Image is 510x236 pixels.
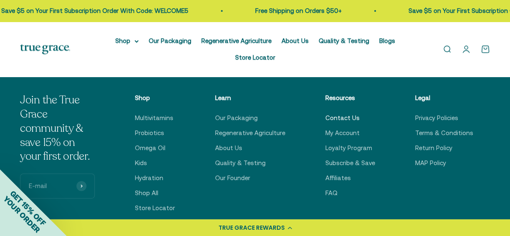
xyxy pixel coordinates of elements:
a: Free Shipping on Orders $50+ [87,7,174,14]
p: Shop [135,93,175,103]
a: Terms & Conditions [415,128,473,138]
p: Save $5 on Your First Subscription Order With Code: WELCOME5 [241,6,428,16]
a: Contact Us [325,113,360,123]
a: Our Packaging [149,37,191,44]
a: Regenerative Agriculture [215,128,285,138]
p: Legal [415,93,473,103]
a: My Account [325,128,360,138]
p: Resources [325,93,375,103]
a: International [135,218,173,228]
a: About Us [282,37,309,44]
a: Quality & Testing [319,37,369,44]
a: Regenerative Agriculture [201,37,271,44]
p: Learn [215,93,285,103]
a: Loyalty Program [325,143,372,153]
a: Store Locator [135,203,175,213]
a: Affiliates [325,173,351,183]
a: Multivitamins [135,113,173,123]
div: TRUE GRACE REWARDS [218,223,285,232]
summary: Shop [115,36,139,46]
a: Omega Oil [135,143,165,153]
a: Blogs [379,37,395,44]
a: Hydration [135,173,163,183]
a: Return Policy [415,143,452,153]
a: Privacy Policies [415,113,458,123]
a: MAP Policy [415,158,446,168]
span: YOUR ORDER [2,194,42,234]
a: Subscribe & Save [325,158,375,168]
a: Store Locator [235,54,275,61]
p: Join the True Grace community & save 15% on your first order. [20,93,95,163]
a: Our Packaging [215,113,258,123]
a: FAQ [325,188,337,198]
a: Shop All [135,188,158,198]
span: GET 15% OFF [8,188,47,227]
a: Quality & Testing [215,158,266,168]
a: Kids [135,158,147,168]
a: About Us [215,143,242,153]
a: Our Founder [215,173,250,183]
a: Probiotics [135,128,164,138]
